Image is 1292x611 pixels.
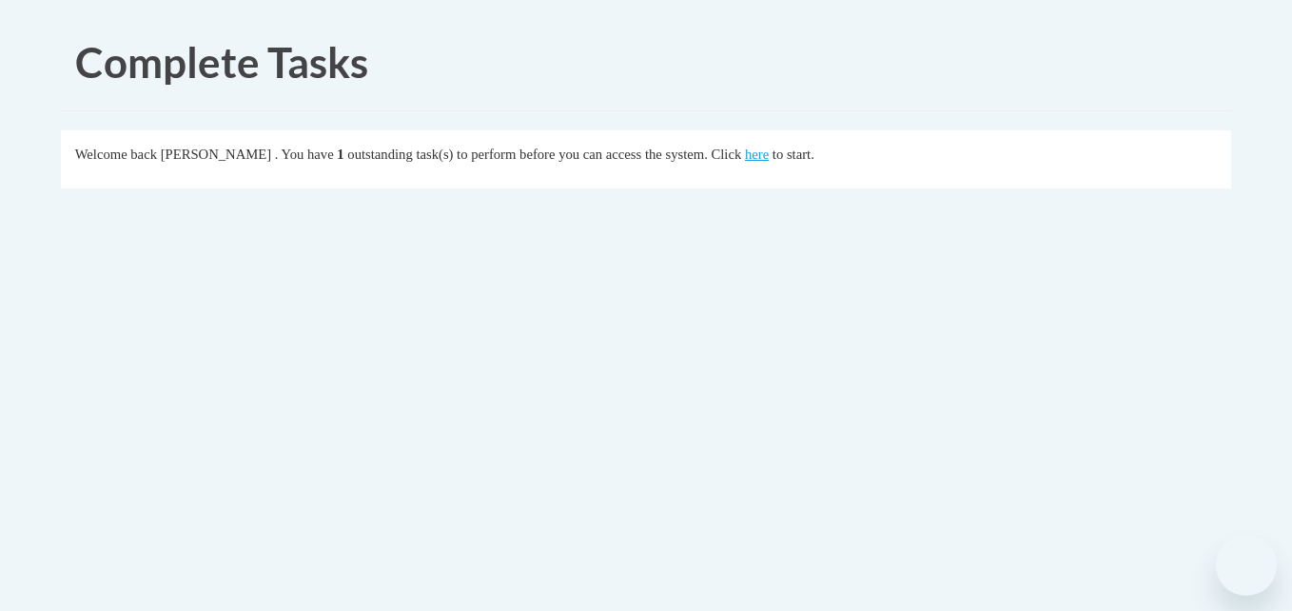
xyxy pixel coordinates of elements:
span: outstanding task(s) to perform before you can access the system. Click [347,147,741,162]
iframe: Button to launch messaging window [1216,535,1277,596]
span: to start. [773,147,814,162]
span: Welcome back [75,147,157,162]
span: . You have [275,147,334,162]
a: here [745,147,769,162]
span: 1 [337,147,343,162]
span: [PERSON_NAME] [161,147,271,162]
span: Complete Tasks [75,37,368,87]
